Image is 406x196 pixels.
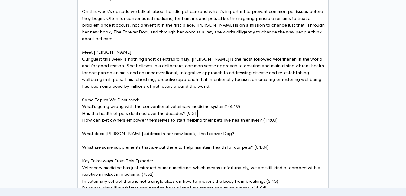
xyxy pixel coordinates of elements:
span: Key Takeaways From This Episode: [82,158,153,163]
span: What’s going wrong with the conventional veterinary medicine system? (4:19) [82,103,240,109]
span: In veterinary school there is not a single class on how to prevent the body from breaking. (5:13) [82,178,278,184]
span: On this week’s episode we talk all about holistic pet care and why it’s important to prevent comm... [82,8,326,41]
span: Meet [PERSON_NAME]: [82,49,133,55]
span: How can pet owners empower themselves to start helping their pets live healthier lives? (14:00) [82,117,278,123]
span: What are some supplements that are out there to help maintain health for our pets? (34:04) [82,144,269,150]
span: Some Topics We Discussed: [82,97,139,103]
span: What does [PERSON_NAME] address in her new book, The Forever Dog? [82,131,234,136]
span: Has the health of pets declined over the decades? (9:51) [82,110,198,116]
span: Veterinary medicine has just mirrored human medicine, which means unfortunately, we are still kin... [82,165,321,177]
span: Our guest this week is nothing short of extraordinary. [PERSON_NAME] is the most followed veterin... [82,56,325,89]
span: Dogs are wired like athletes and need to have a lot of movement and muscle mass. (11:04) [82,185,266,191]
